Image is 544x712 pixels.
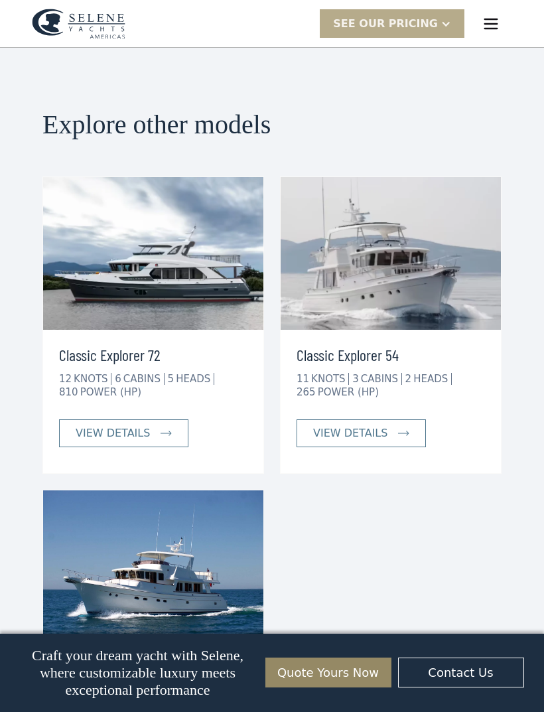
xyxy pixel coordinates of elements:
[297,343,480,367] h3: Classic Explorer 54
[59,343,242,367] h3: Classic Explorer 72
[297,386,316,398] div: 265
[74,373,111,385] div: KNOTS
[168,373,174,385] div: 5
[21,647,255,699] p: Craft your dream yacht with Selene, where customizable luxury meets exceptional performance
[76,425,150,441] div: view details
[398,431,409,436] img: icon
[361,373,402,385] div: CABINS
[176,373,214,385] div: HEADS
[80,386,141,398] div: POWER (HP)
[32,9,125,39] a: home
[59,386,78,398] div: 810
[313,425,387,441] div: view details
[405,373,412,385] div: 2
[123,373,165,385] div: CABINS
[161,431,172,436] img: icon
[398,658,524,688] a: Contact Us
[318,386,379,398] div: POWER (HP)
[333,16,438,32] div: SEE Our Pricing
[470,3,512,45] div: menu
[352,373,359,385] div: 3
[115,373,121,385] div: 6
[32,9,125,39] img: logo
[413,373,452,385] div: HEADS
[320,9,464,38] div: SEE Our Pricing
[297,419,426,447] a: view details
[265,658,391,688] a: Quote Yours Now
[59,373,72,385] div: 12
[42,110,502,139] h2: Explore other models
[311,373,349,385] div: KNOTS
[297,373,309,385] div: 11
[59,419,188,447] a: view details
